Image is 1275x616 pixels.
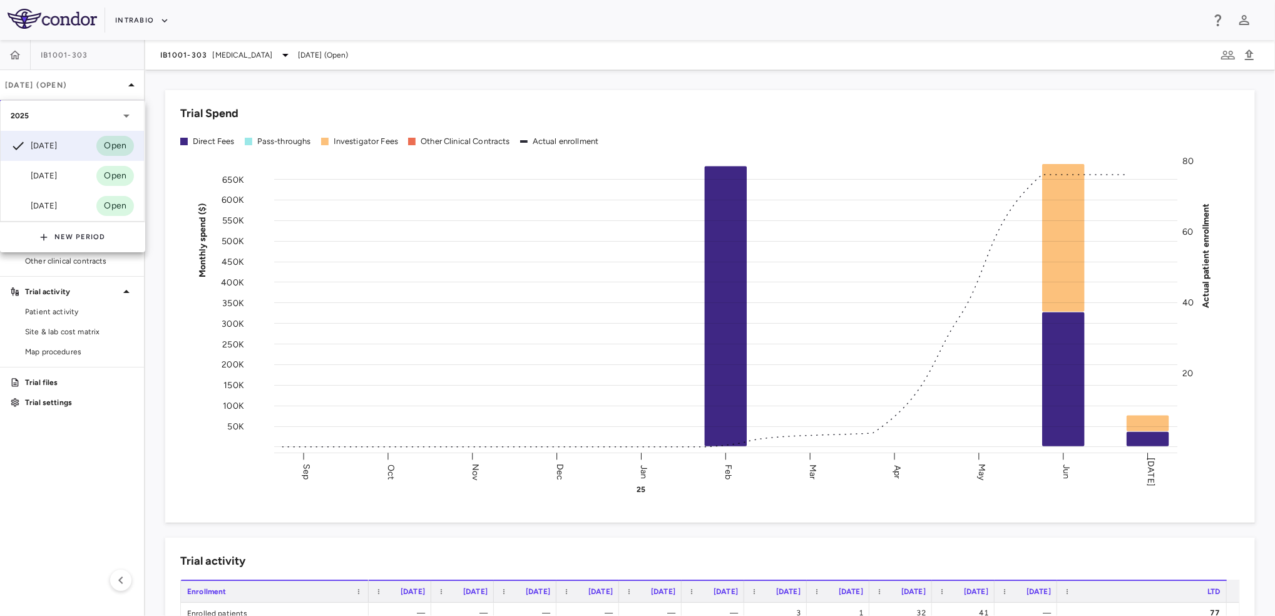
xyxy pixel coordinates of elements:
[11,110,29,121] p: 2025
[96,169,134,183] span: Open
[1,101,144,131] div: 2025
[11,168,57,183] div: [DATE]
[96,199,134,213] span: Open
[96,139,134,153] span: Open
[39,227,106,247] button: New Period
[11,198,57,213] div: [DATE]
[11,138,57,153] div: [DATE]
